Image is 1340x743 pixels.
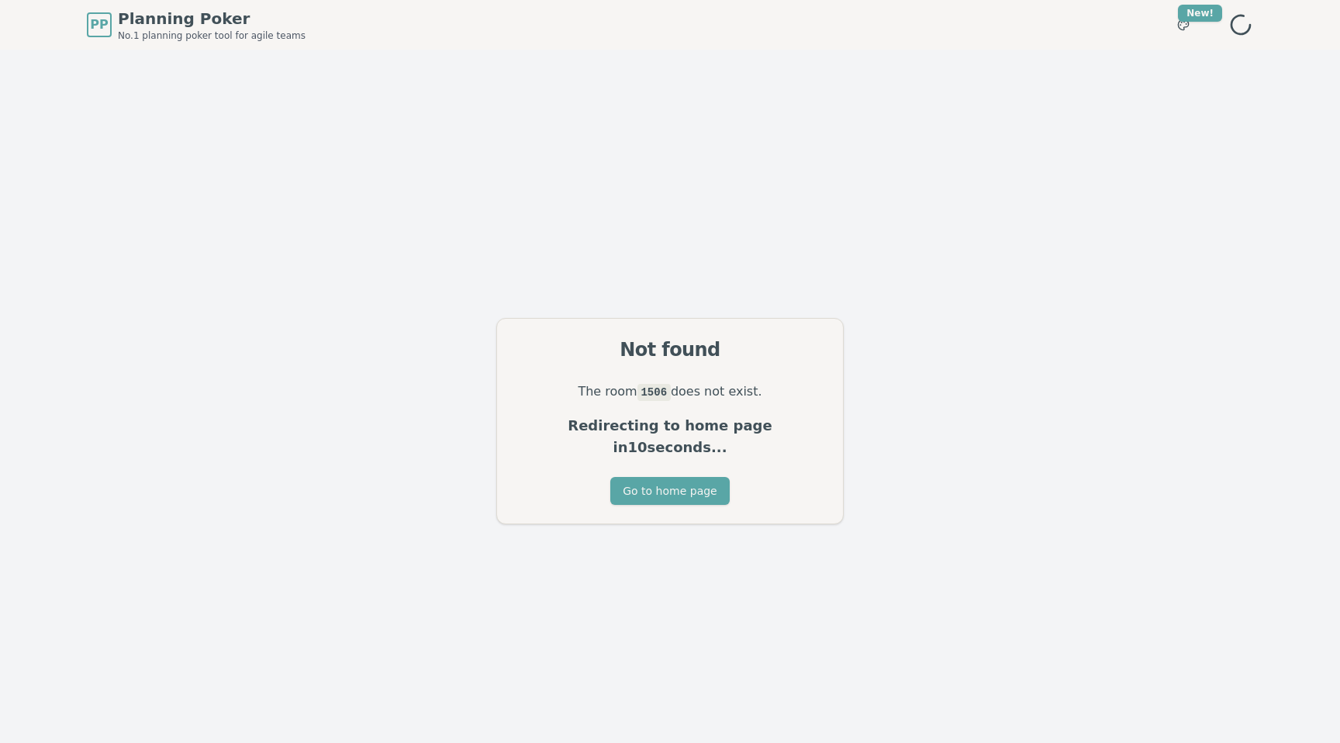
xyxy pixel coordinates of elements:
a: PPPlanning PokerNo.1 planning poker tool for agile teams [87,8,306,42]
button: Go to home page [610,477,729,505]
div: Not found [516,337,824,362]
button: New! [1169,11,1197,39]
span: No.1 planning poker tool for agile teams [118,29,306,42]
p: Redirecting to home page in 10 seconds... [516,415,824,458]
code: 1506 [637,384,671,401]
span: PP [90,16,108,34]
div: New! [1178,5,1222,22]
p: The room does not exist. [516,381,824,403]
span: Planning Poker [118,8,306,29]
